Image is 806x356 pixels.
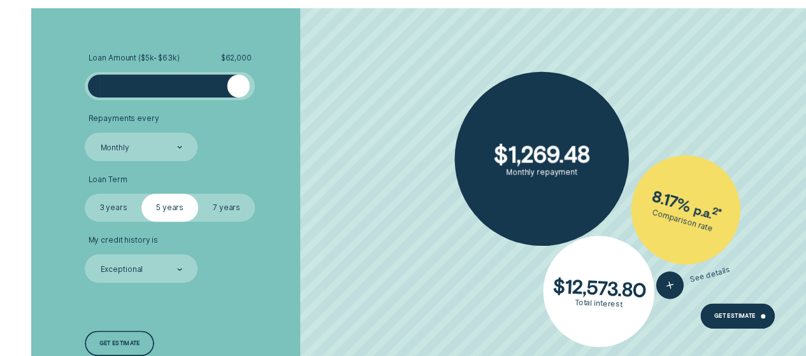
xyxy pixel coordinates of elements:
span: Loan Amount ( $5k - $63k ) [88,53,179,63]
label: 5 years [141,194,198,222]
a: Get Estimate [700,303,775,329]
a: Get estimate [85,331,154,356]
span: See details [689,264,731,284]
span: $ 62,000 [221,53,252,63]
label: 3 years [85,194,141,222]
label: 7 years [198,194,255,222]
button: See details [653,255,733,302]
span: Repayments every [88,114,159,124]
div: Monthly [101,143,129,152]
span: My credit history is [88,236,158,245]
span: Loan Term [88,175,127,185]
div: Exceptional [101,264,143,274]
